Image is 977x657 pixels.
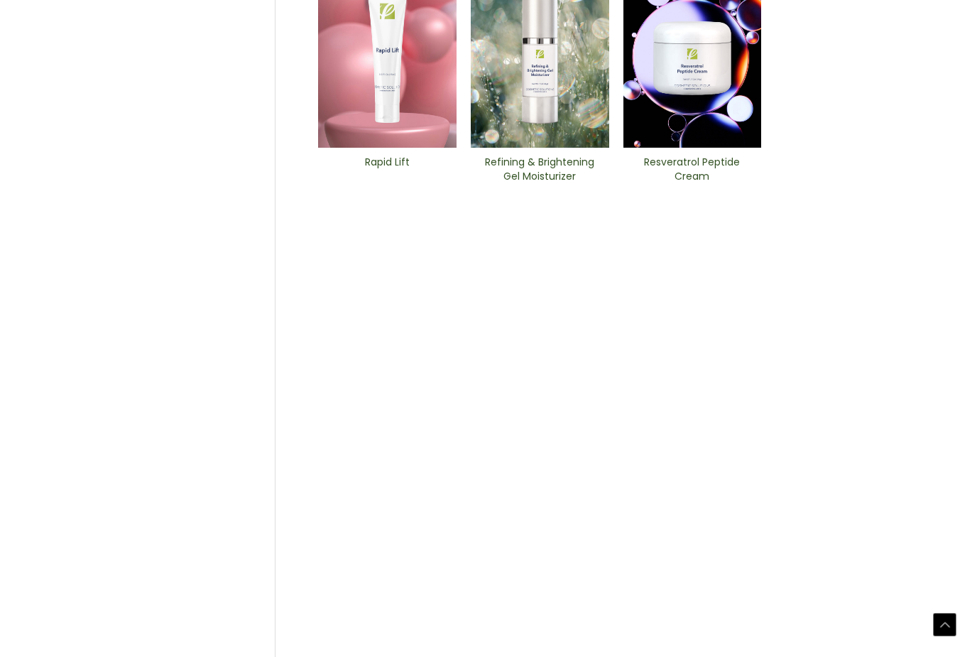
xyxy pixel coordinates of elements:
a: Refining & Brightening Gel Moisturizer [483,156,597,188]
a: Resveratrol Peptide Cream [635,156,749,188]
h2: Refining & Brightening Gel Moisturizer [483,156,597,183]
h2: Rapid Lift [330,156,444,183]
h2: Resveratrol Peptide Cream [635,156,749,183]
a: Rapid Lift [330,156,444,188]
